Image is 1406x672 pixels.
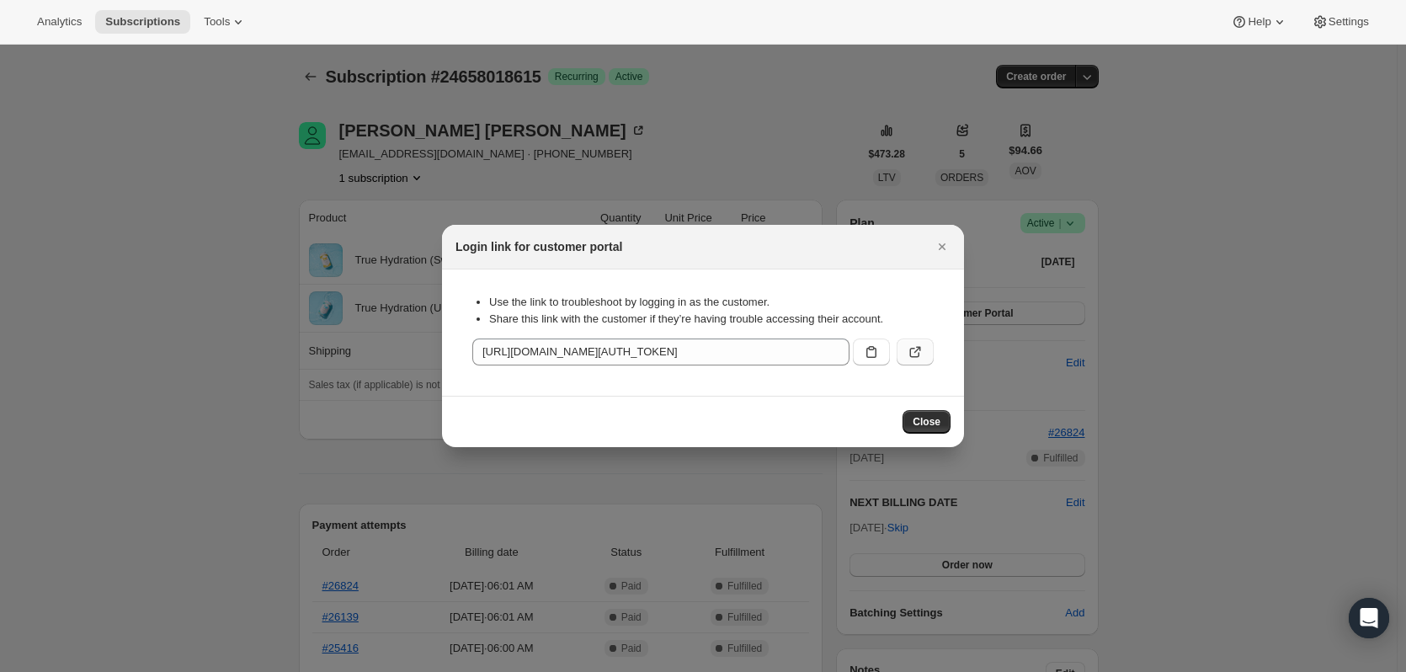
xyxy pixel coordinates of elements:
[455,238,622,255] h2: Login link for customer portal
[37,15,82,29] span: Analytics
[1248,15,1270,29] span: Help
[930,235,954,259] button: Close
[1221,10,1297,34] button: Help
[489,311,934,328] li: Share this link with the customer if they’re having trouble accessing their account.
[913,415,940,429] span: Close
[204,15,230,29] span: Tools
[903,410,951,434] button: Close
[95,10,190,34] button: Subscriptions
[1349,598,1389,638] div: Open Intercom Messenger
[489,294,934,311] li: Use the link to troubleshoot by logging in as the customer.
[27,10,92,34] button: Analytics
[1302,10,1379,34] button: Settings
[105,15,180,29] span: Subscriptions
[194,10,257,34] button: Tools
[1329,15,1369,29] span: Settings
